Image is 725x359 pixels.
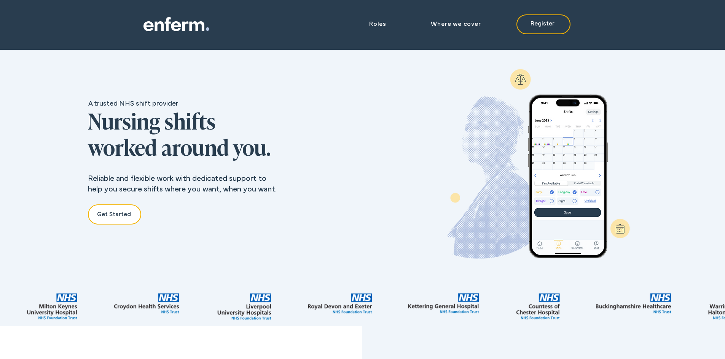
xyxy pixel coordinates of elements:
[88,176,277,193] span: Reliable and flexible work with dedicated support to help you secure shifts where you want, when ...
[88,204,141,225] a: Get Started
[516,14,570,34] a: Register
[307,293,371,320] img: NHS_web_carousel-12.png
[431,21,481,27] span: Where we cover
[437,55,637,285] img: Nursing-Shifts.png
[113,293,178,320] img: NHS_web_carousel-17.png
[25,293,77,320] img: NHS_web_carousel-03.png
[531,21,555,28] span: Register
[97,211,131,218] span: Get Started
[88,101,178,107] span: A trusted NHS shift provider
[331,17,390,31] div: Roles
[369,21,386,27] span: Roles
[215,293,271,320] img: NHS_web_carousel-16.png
[408,293,478,320] img: NHS_web_carousel-18.png
[331,17,485,31] nav: Site
[393,17,485,31] a: Where we cover
[88,113,271,160] span: Nursing shifts worked around you.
